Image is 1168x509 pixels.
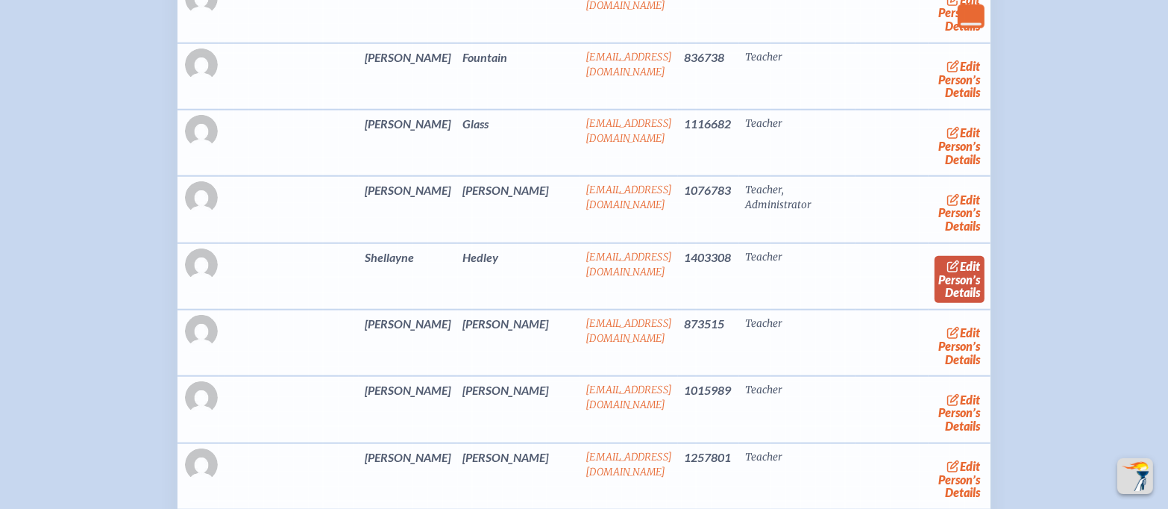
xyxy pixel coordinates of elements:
[456,310,580,376] td: [PERSON_NAME]
[935,56,985,103] a: editPerson’s Details
[585,51,672,78] a: [EMAIL_ADDRESS][DOMAIN_NAME]
[359,310,456,376] td: [PERSON_NAME]
[185,49,218,81] img: Gravatar
[359,43,456,110] td: [PERSON_NAME]
[678,43,739,110] td: 836738
[585,384,672,411] a: [EMAIL_ADDRESS][DOMAIN_NAME]
[456,176,580,243] td: [PERSON_NAME]
[585,184,672,211] a: [EMAIL_ADDRESS][DOMAIN_NAME]
[961,325,981,340] span: edit
[935,456,985,503] a: editPerson’s Details
[359,376,456,443] td: [PERSON_NAME]
[585,117,672,145] a: [EMAIL_ADDRESS][DOMAIN_NAME]
[456,243,580,310] td: Hedley
[456,376,580,443] td: [PERSON_NAME]
[739,376,855,443] td: Teacher
[585,451,672,478] a: [EMAIL_ADDRESS][DOMAIN_NAME]
[678,243,739,310] td: 1403308
[359,110,456,176] td: [PERSON_NAME]
[359,176,456,243] td: [PERSON_NAME]
[678,376,739,443] td: 1015989
[935,322,985,369] a: editPerson’s Details
[739,176,855,243] td: Teacher, Administrator
[739,310,855,376] td: Teacher
[961,125,981,140] span: edit
[739,243,855,310] td: Teacher
[185,181,218,214] img: Gravatar
[935,189,985,236] a: editPerson’s Details
[935,256,985,303] a: editPerson’s Details
[185,249,218,281] img: Gravatar
[185,449,218,481] img: Gravatar
[585,317,672,345] a: [EMAIL_ADDRESS][DOMAIN_NAME]
[961,393,981,407] span: edit
[739,110,855,176] td: Teacher
[678,110,739,176] td: 1116682
[935,122,985,169] a: editPerson’s Details
[961,259,981,273] span: edit
[1120,461,1150,491] img: To the top
[585,251,672,278] a: [EMAIL_ADDRESS][DOMAIN_NAME]
[739,43,855,110] td: Teacher
[456,110,580,176] td: Glass
[678,176,739,243] td: 1076783
[961,193,981,207] span: edit
[1117,458,1153,494] button: Scroll Top
[935,389,985,436] a: editPerson’s Details
[185,115,218,148] img: Gravatar
[678,310,739,376] td: 873515
[185,315,218,348] img: Gravatar
[456,43,580,110] td: Fountain
[961,59,981,73] span: edit
[185,381,218,414] img: Gravatar
[359,243,456,310] td: Shellayne
[961,459,981,473] span: edit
